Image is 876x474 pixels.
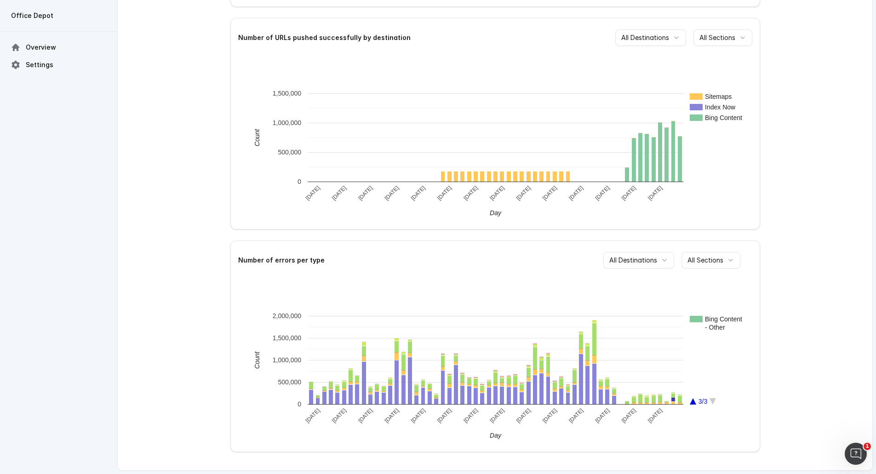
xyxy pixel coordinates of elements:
[331,185,348,202] text: [DATE]
[845,443,867,465] iframe: Intercom live chat
[7,7,110,24] button: Office Depot
[331,407,348,424] text: [DATE]
[705,324,725,331] text: - Other
[242,280,749,440] svg: A chart.
[409,185,426,202] text: [DATE]
[272,356,301,364] text: 1,000,000
[272,119,301,126] text: 1,000,000
[541,185,558,202] text: [DATE]
[278,378,301,386] text: 500,000
[436,185,453,202] text: [DATE]
[253,351,261,369] text: Count
[238,257,325,263] div: Number of errors per type
[462,407,479,424] text: [DATE]
[462,185,479,202] text: [DATE]
[357,185,374,202] text: [DATE]
[490,209,502,217] text: Day
[705,93,732,100] text: Sitemaps
[272,312,301,320] text: 2,000,000
[620,185,637,202] text: [DATE]
[253,129,261,146] text: Count
[298,400,301,408] text: 0
[7,39,110,56] a: Overview
[515,407,532,424] text: [DATE]
[490,432,502,439] text: Day
[698,398,707,405] text: 3/3
[620,407,637,424] text: [DATE]
[409,407,426,424] text: [DATE]
[357,407,374,424] text: [DATE]
[304,185,321,202] text: [DATE]
[272,90,301,97] text: 1,500,000
[304,407,321,424] text: [DATE]
[436,407,453,424] text: [DATE]
[541,407,558,424] text: [DATE]
[272,334,301,342] text: 1,500,000
[864,443,871,450] span: 1
[7,57,110,73] a: Settings
[238,34,411,41] div: Number of URLs pushed successfully by destination
[705,103,736,111] text: Index Now
[567,407,584,424] text: [DATE]
[567,185,584,202] text: [DATE]
[488,185,505,202] text: [DATE]
[242,57,749,218] svg: A chart.
[647,407,664,424] text: [DATE]
[647,185,664,202] text: [DATE]
[278,148,301,156] text: 500,000
[383,407,400,424] text: [DATE]
[705,315,742,323] text: Bing Content
[488,407,505,424] text: [DATE]
[705,114,742,121] text: Bing Content
[515,185,532,202] text: [DATE]
[594,185,611,202] text: [DATE]
[383,185,400,202] text: [DATE]
[594,407,611,424] text: [DATE]
[298,178,301,185] text: 0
